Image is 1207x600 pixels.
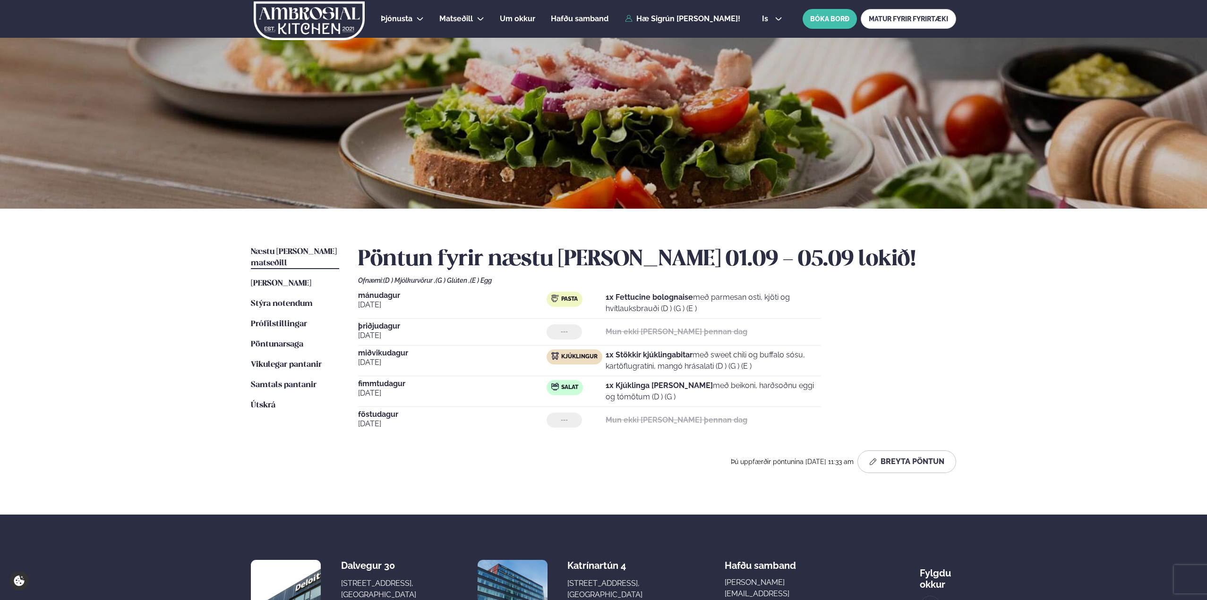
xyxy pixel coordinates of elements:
[606,293,693,302] strong: 1x Fettucine bolognaise
[561,416,568,424] span: ---
[251,381,317,389] span: Samtals pantanir
[861,9,956,29] a: MATUR FYRIR FYRIRTÆKI
[341,560,416,571] div: Dalvegur 30
[251,400,275,411] a: Útskrá
[606,381,713,390] strong: 1x Kjúklinga [PERSON_NAME]
[500,13,535,25] a: Um okkur
[803,9,857,29] button: BÓKA BORÐ
[606,327,747,336] strong: Mun ekki [PERSON_NAME] þennan dag
[251,339,303,350] a: Pöntunarsaga
[551,383,559,390] img: salad.svg
[551,352,559,360] img: chicken.svg
[358,357,547,368] span: [DATE]
[358,246,956,273] h2: Pöntun fyrir næstu [PERSON_NAME] 01.09 - 05.09 lokið!
[358,299,547,311] span: [DATE]
[561,328,568,336] span: ---
[253,1,366,40] img: logo
[358,277,956,284] div: Ofnæmi:
[567,560,642,571] div: Katrínartún 4
[725,552,796,571] span: Hafðu samband
[358,411,547,418] span: föstudagur
[561,353,598,361] span: Kjúklingur
[358,380,547,388] span: fimmtudagur
[606,292,821,314] p: með parmesan osti, kjöti og hvítlauksbrauði (D ) (G ) (E )
[251,380,317,391] a: Samtals pantanir
[625,15,740,23] a: Hæ Sigrún [PERSON_NAME]!
[436,277,470,284] span: (G ) Glúten ,
[251,246,339,269] a: Næstu [PERSON_NAME] matseðill
[551,14,608,23] span: Hafðu samband
[251,320,307,328] span: Prófílstillingar
[551,295,559,302] img: pasta.svg
[251,359,322,371] a: Vikulegar pantanir
[731,458,854,465] span: Þú uppfærðir pöntunina [DATE] 11:33 am
[358,322,547,330] span: þriðjudagur
[551,13,608,25] a: Hafðu samband
[251,298,313,310] a: Stýra notendum
[251,278,311,289] a: [PERSON_NAME]
[251,300,313,308] span: Stýra notendum
[762,15,771,23] span: is
[251,401,275,409] span: Útskrá
[358,330,547,341] span: [DATE]
[606,349,821,372] p: með sweet chili og buffalo sósu, kartöflugratíni, mangó hrásalati (D ) (G ) (E )
[439,13,473,25] a: Matseðill
[381,14,412,23] span: Þjónusta
[920,560,956,590] div: Fylgdu okkur
[251,361,322,369] span: Vikulegar pantanir
[358,292,547,299] span: mánudagur
[9,571,29,591] a: Cookie settings
[358,418,547,430] span: [DATE]
[561,384,578,391] span: Salat
[358,388,547,399] span: [DATE]
[251,319,307,330] a: Prófílstillingar
[561,296,578,303] span: Pasta
[439,14,473,23] span: Matseðill
[606,350,693,359] strong: 1x Stökkir kjúklingabitar
[251,248,337,267] span: Næstu [PERSON_NAME] matseðill
[606,415,747,424] strong: Mun ekki [PERSON_NAME] þennan dag
[251,340,303,348] span: Pöntunarsaga
[381,13,412,25] a: Þjónusta
[251,279,311,287] span: [PERSON_NAME]
[857,450,956,473] button: Breyta Pöntun
[383,277,436,284] span: (D ) Mjólkurvörur ,
[500,14,535,23] span: Um okkur
[470,277,492,284] span: (E ) Egg
[358,349,547,357] span: miðvikudagur
[754,15,790,23] button: is
[606,380,821,403] p: með beikoni, harðsoðnu eggi og tómötum (D ) (G )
